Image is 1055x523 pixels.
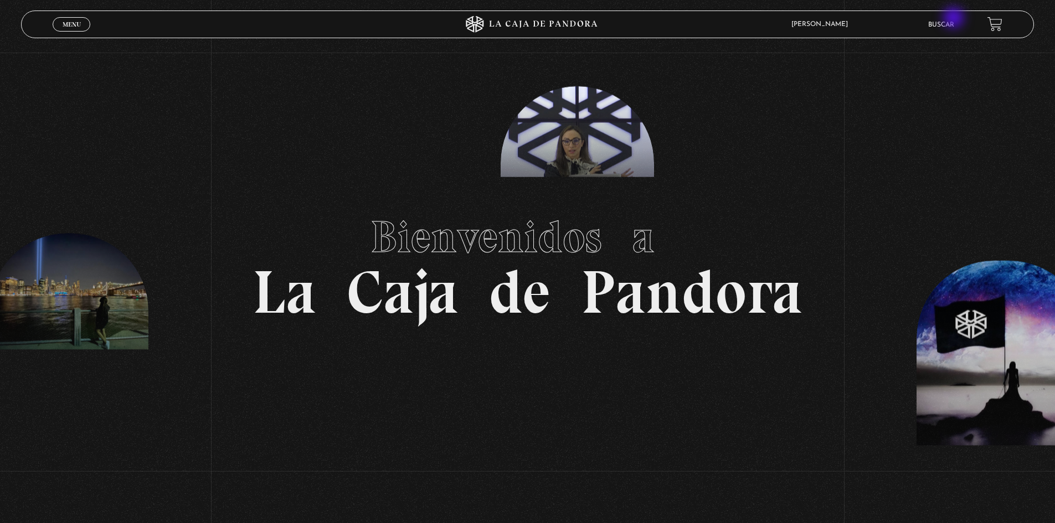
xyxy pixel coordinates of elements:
[63,21,81,28] span: Menu
[786,21,859,28] span: [PERSON_NAME]
[370,210,685,263] span: Bienvenidos a
[928,22,954,28] a: Buscar
[987,17,1002,32] a: View your shopping cart
[59,30,85,38] span: Cerrar
[253,201,802,323] h1: La Caja de Pandora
